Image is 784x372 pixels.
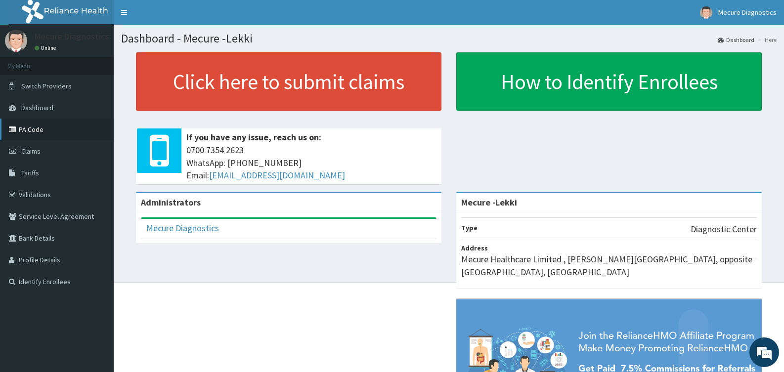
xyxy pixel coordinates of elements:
a: Online [35,44,58,51]
span: Tariffs [21,168,39,177]
p: Mecure Healthcare Limited , [PERSON_NAME][GEOGRAPHIC_DATA], opposite [GEOGRAPHIC_DATA], [GEOGRAPH... [461,253,757,278]
span: Switch Providers [21,82,72,90]
a: How to Identify Enrollees [456,52,762,111]
b: Address [461,244,488,252]
b: Type [461,223,478,232]
strong: Mecure -Lekki [461,197,517,208]
span: Claims [21,147,41,156]
a: Mecure Diagnostics [146,222,219,234]
img: User Image [5,30,27,52]
p: Mecure Diagnostics [35,32,109,41]
span: Mecure Diagnostics [718,8,777,17]
img: User Image [700,6,712,19]
h1: Dashboard - Mecure -Lekki [121,32,777,45]
a: [EMAIL_ADDRESS][DOMAIN_NAME] [209,169,345,181]
b: Administrators [141,197,201,208]
li: Here [755,36,777,44]
b: If you have any issue, reach us on: [186,131,321,143]
a: Dashboard [718,36,754,44]
span: 0700 7354 2623 WhatsApp: [PHONE_NUMBER] Email: [186,144,436,182]
p: Diagnostic Center [691,223,757,236]
span: Dashboard [21,103,53,112]
a: Click here to submit claims [136,52,441,111]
